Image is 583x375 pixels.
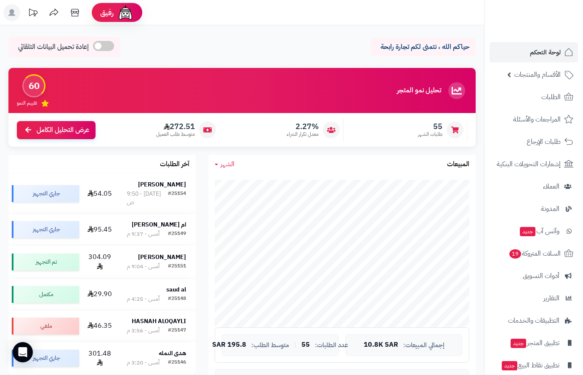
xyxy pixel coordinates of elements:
[523,270,559,282] span: أدوات التسويق
[490,288,578,308] a: التقارير
[490,310,578,331] a: التطبيقات والخدمات
[287,122,319,131] span: 2.27%
[541,203,559,215] span: المدونة
[490,42,578,62] a: لوحة التحكم
[100,8,114,18] span: رفيق
[501,359,559,371] span: تطبيق نقاط البيع
[520,227,535,236] span: جديد
[490,132,578,152] a: طلبات الإرجاع
[156,131,195,138] span: متوسط طلب العميل
[287,131,319,138] span: معدل تكرار الشراء
[447,161,469,168] h3: المبيعات
[127,262,160,271] div: أمس - 9:04 م
[490,154,578,174] a: إشعارات التحويلات البنكية
[168,190,186,207] div: #25154
[166,285,186,294] strong: saud al
[17,121,96,139] a: عرض التحليل الكامل
[83,246,117,278] td: 304.09
[526,6,575,24] img: logo-2.png
[83,310,117,342] td: 46.35
[513,113,561,125] span: المراجعات والأسئلة
[221,159,234,169] span: الشهر
[160,161,189,168] h3: آخر الطلبات
[168,230,186,238] div: #25149
[12,221,79,238] div: جاري التجهيز
[490,243,578,264] a: السلات المتروكة19
[215,159,234,169] a: الشهر
[127,326,160,335] div: أمس - 3:56 م
[543,181,559,192] span: العملاء
[502,361,517,370] span: جديد
[490,176,578,197] a: العملاء
[509,249,521,259] span: 19
[508,315,559,326] span: التطبيقات والخدمات
[83,342,117,375] td: 301.48
[301,341,310,349] span: 55
[403,342,445,349] span: إجمالي المبيعات:
[490,221,578,241] a: وآتس آبجديد
[418,122,442,131] span: 55
[83,214,117,245] td: 95.45
[543,292,559,304] span: التقارير
[22,4,43,23] a: تحديثات المنصة
[17,100,37,107] span: تقييم النمو
[37,125,89,135] span: عرض التحليل الكامل
[168,262,186,271] div: #25151
[541,91,561,103] span: الطلبات
[511,339,526,348] span: جديد
[168,359,186,367] div: #25146
[12,254,79,270] div: تم التجهيز
[510,337,559,349] span: تطبيق المتجر
[377,42,469,52] p: حياكم الله ، نتمنى لكم تجارة رابحة
[127,230,160,238] div: أمس - 9:37 م
[490,333,578,353] a: تطبيق المتجرجديد
[397,87,441,94] h3: تحليل نمو المتجر
[18,42,89,52] span: إعادة تحميل البيانات التلقائي
[315,342,348,349] span: عدد الطلبات:
[12,185,79,202] div: جاري التجهيز
[251,342,289,349] span: متوسط الطلب:
[490,266,578,286] a: أدوات التسويق
[490,87,578,107] a: الطلبات
[132,317,186,326] strong: HASNAH ALOQAYLI
[12,350,79,367] div: جاري التجهيز
[83,174,117,213] td: 54.05
[527,136,561,148] span: طلبات الإرجاع
[159,349,186,358] strong: هدى النمله
[418,131,442,138] span: طلبات الشهر
[13,342,33,362] div: Open Intercom Messenger
[168,326,186,335] div: #25147
[117,4,134,21] img: ai-face.png
[127,295,160,303] div: أمس - 4:25 م
[168,295,186,303] div: #25148
[138,180,186,189] strong: [PERSON_NAME]
[508,248,561,259] span: السلات المتروكة
[83,279,117,310] td: 29.90
[212,341,246,349] span: 195.8 SAR
[127,359,160,367] div: أمس - 3:20 م
[294,342,296,348] span: |
[12,286,79,303] div: مكتمل
[132,220,186,229] strong: ام [PERSON_NAME]
[490,199,578,219] a: المدونة
[530,46,561,58] span: لوحة التحكم
[519,225,559,237] span: وآتس آب
[127,190,168,207] div: [DATE] - 9:50 ص
[514,69,561,81] span: الأقسام والمنتجات
[497,158,561,170] span: إشعارات التحويلات البنكية
[490,109,578,129] a: المراجعات والأسئلة
[12,318,79,335] div: ملغي
[138,253,186,262] strong: [PERSON_NAME]
[364,341,398,349] span: 10.8K SAR
[156,122,195,131] span: 272.51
